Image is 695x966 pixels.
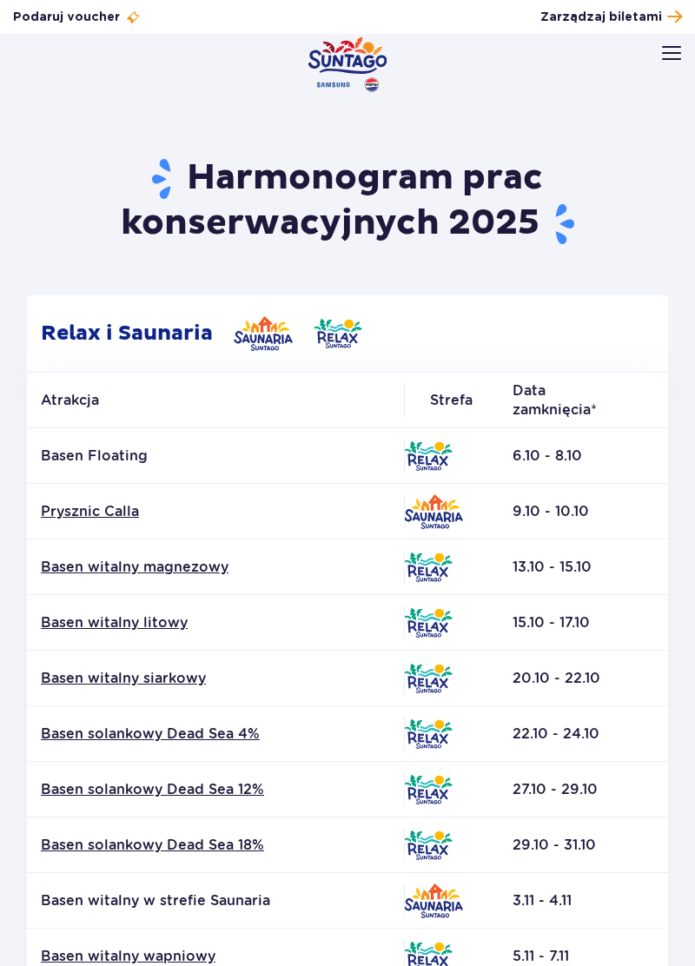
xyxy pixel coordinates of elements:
[404,373,499,428] th: Strefa
[404,883,463,918] img: Saunaria
[41,613,390,632] a: Basen witalny litowy
[41,947,390,966] a: Basen witalny wapniowy
[41,891,390,910] p: Basen witalny w strefie Saunaria
[27,156,668,247] h1: Harmonogram prac konserwacyjnych 2025
[499,706,668,762] td: 22.10 - 24.10
[404,494,463,529] img: Saunaria
[13,9,141,26] a: Podaruj voucher
[27,373,404,428] th: Atrakcja
[404,664,453,693] img: Relax
[41,836,390,855] a: Basen solankowy Dead Sea 18%
[404,719,453,749] img: Relax
[499,873,668,929] td: 3.11 - 4.11
[41,447,390,466] p: Basen Floating
[41,669,390,688] a: Basen witalny siarkowy
[499,428,668,484] td: 6.10 - 8.10
[27,295,668,372] h2: Relax i Saunaria
[540,9,662,26] span: Zarządzaj biletami
[314,319,362,348] img: Relax
[41,558,390,577] a: Basen witalny magnezowy
[499,651,668,706] td: 20.10 - 22.10
[499,539,668,595] td: 13.10 - 15.10
[41,724,390,744] a: Basen solankowy Dead Sea 4%
[499,762,668,817] td: 27.10 - 29.10
[404,775,453,804] img: Relax
[662,46,681,60] img: Open menu
[234,316,293,351] img: Saunaria
[308,36,387,92] a: Park of Poland
[499,817,668,873] td: 29.10 - 31.10
[499,484,668,539] td: 9.10 - 10.10
[404,552,453,582] img: Relax
[41,780,390,799] a: Basen solankowy Dead Sea 12%
[41,502,390,521] a: Prysznic Calla
[13,9,120,26] span: Podaruj voucher
[404,441,453,471] img: Relax
[404,608,453,638] img: Relax
[499,373,668,428] th: Data zamknięcia*
[499,595,668,651] td: 15.10 - 17.10
[540,5,682,29] a: Zarządzaj biletami
[404,830,453,860] img: Relax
